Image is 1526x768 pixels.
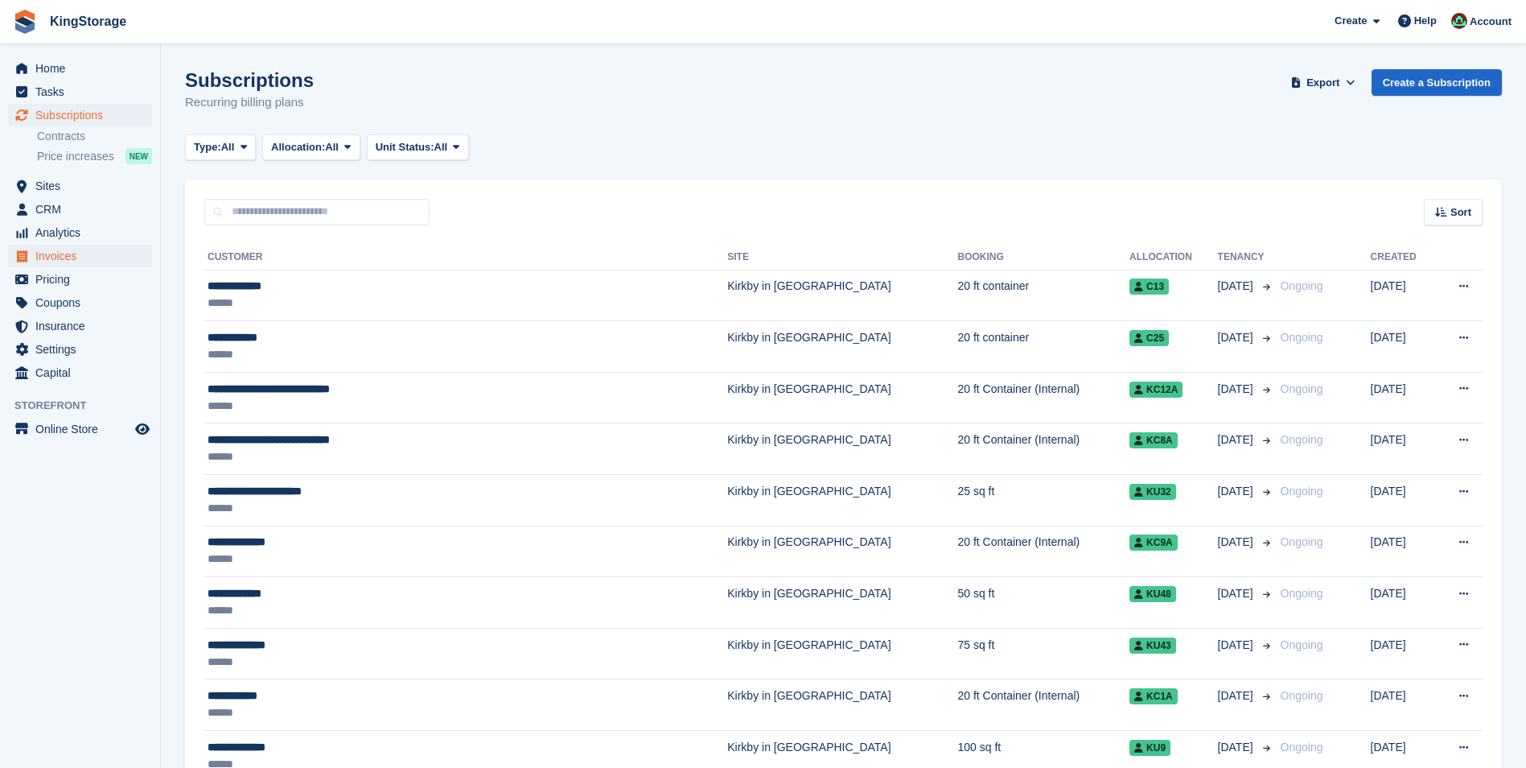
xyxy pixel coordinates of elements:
[1129,535,1178,551] span: KC9A
[37,149,114,164] span: Price increases
[35,104,132,126] span: Subscriptions
[35,175,132,197] span: Sites
[1129,245,1217,270] th: Allocation
[8,245,152,267] a: menu
[957,245,1129,270] th: Booking
[35,198,132,221] span: CRM
[1371,526,1435,577] td: [DATE]
[8,361,152,384] a: menu
[37,147,152,165] a: Price increases NEW
[35,418,132,440] span: Online Store
[1218,278,1257,295] span: [DATE]
[1281,741,1323,754] span: Ongoing
[8,175,152,197] a: menu
[1371,372,1435,423] td: [DATE]
[35,81,132,103] span: Tasks
[1281,331,1323,344] span: Ongoing
[1371,475,1435,526] td: [DATE]
[1218,329,1257,346] span: [DATE]
[727,526,957,577] td: Kirkby in [GEOGRAPHIC_DATA]
[727,245,957,270] th: Site
[1129,638,1176,654] span: KU43
[1218,637,1257,654] span: [DATE]
[1335,13,1367,29] span: Create
[1129,279,1169,295] span: C13
[957,679,1129,731] td: 20 ft Container (Internal)
[271,139,325,155] span: Allocation:
[367,134,469,161] button: Unit Status: All
[1371,628,1435,679] td: [DATE]
[35,221,132,244] span: Analytics
[1371,245,1435,270] th: Created
[1306,75,1339,91] span: Export
[957,372,1129,423] td: 20 ft Container (Internal)
[35,57,132,80] span: Home
[194,139,221,155] span: Type:
[1281,382,1323,395] span: Ongoing
[8,81,152,103] a: menu
[35,245,132,267] span: Invoices
[727,679,957,731] td: Kirkby in [GEOGRAPHIC_DATA]
[727,628,957,679] td: Kirkby in [GEOGRAPHIC_DATA]
[1129,740,1170,756] span: KU9
[43,8,133,35] a: KingStorage
[957,475,1129,526] td: 25 sq ft
[1218,431,1257,448] span: [DATE]
[1129,688,1178,704] span: KC1A
[957,423,1129,475] td: 20 ft Container (Internal)
[8,221,152,244] a: menu
[35,338,132,361] span: Settings
[1218,245,1274,270] th: Tenancy
[1450,204,1471,221] span: Sort
[1129,432,1178,448] span: KC8A
[1218,739,1257,756] span: [DATE]
[8,268,152,291] a: menu
[185,93,314,112] p: Recurring billing plans
[35,315,132,337] span: Insurance
[35,361,132,384] span: Capital
[1129,382,1183,398] span: KC12A
[957,577,1129,629] td: 50 sq ft
[957,270,1129,321] td: 20 ft container
[133,419,152,439] a: Preview store
[1371,423,1435,475] td: [DATE]
[8,315,152,337] a: menu
[13,10,37,34] img: stora-icon-8386f47178a22dfd0bd8f6a31ec36ba5ce8667c1dd55bd0f319d3a0aa187defe.svg
[727,475,957,526] td: Kirkby in [GEOGRAPHIC_DATA]
[1129,484,1176,500] span: KU32
[434,139,448,155] span: All
[1281,433,1323,446] span: Ongoing
[1281,485,1323,498] span: Ongoing
[727,321,957,373] td: Kirkby in [GEOGRAPHIC_DATA]
[1218,381,1257,398] span: [DATE]
[1288,69,1359,96] button: Export
[1470,14,1512,30] span: Account
[8,291,152,314] a: menu
[8,418,152,440] a: menu
[14,398,160,414] span: Storefront
[1218,687,1257,704] span: [DATE]
[35,268,132,291] span: Pricing
[376,139,434,155] span: Unit Status:
[957,628,1129,679] td: 75 sq ft
[1281,279,1323,292] span: Ongoing
[957,526,1129,577] td: 20 ft Container (Internal)
[35,291,132,314] span: Coupons
[204,245,727,270] th: Customer
[8,57,152,80] a: menu
[1218,483,1257,500] span: [DATE]
[185,69,314,91] h1: Subscriptions
[1371,321,1435,373] td: [DATE]
[727,270,957,321] td: Kirkby in [GEOGRAPHIC_DATA]
[37,129,152,144] a: Contracts
[1281,638,1323,651] span: Ongoing
[1451,13,1467,29] img: John King
[8,104,152,126] a: menu
[1129,330,1169,346] span: C25
[1414,13,1437,29] span: Help
[727,423,957,475] td: Kirkby in [GEOGRAPHIC_DATA]
[1218,534,1257,551] span: [DATE]
[221,139,235,155] span: All
[325,139,339,155] span: All
[1281,535,1323,548] span: Ongoing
